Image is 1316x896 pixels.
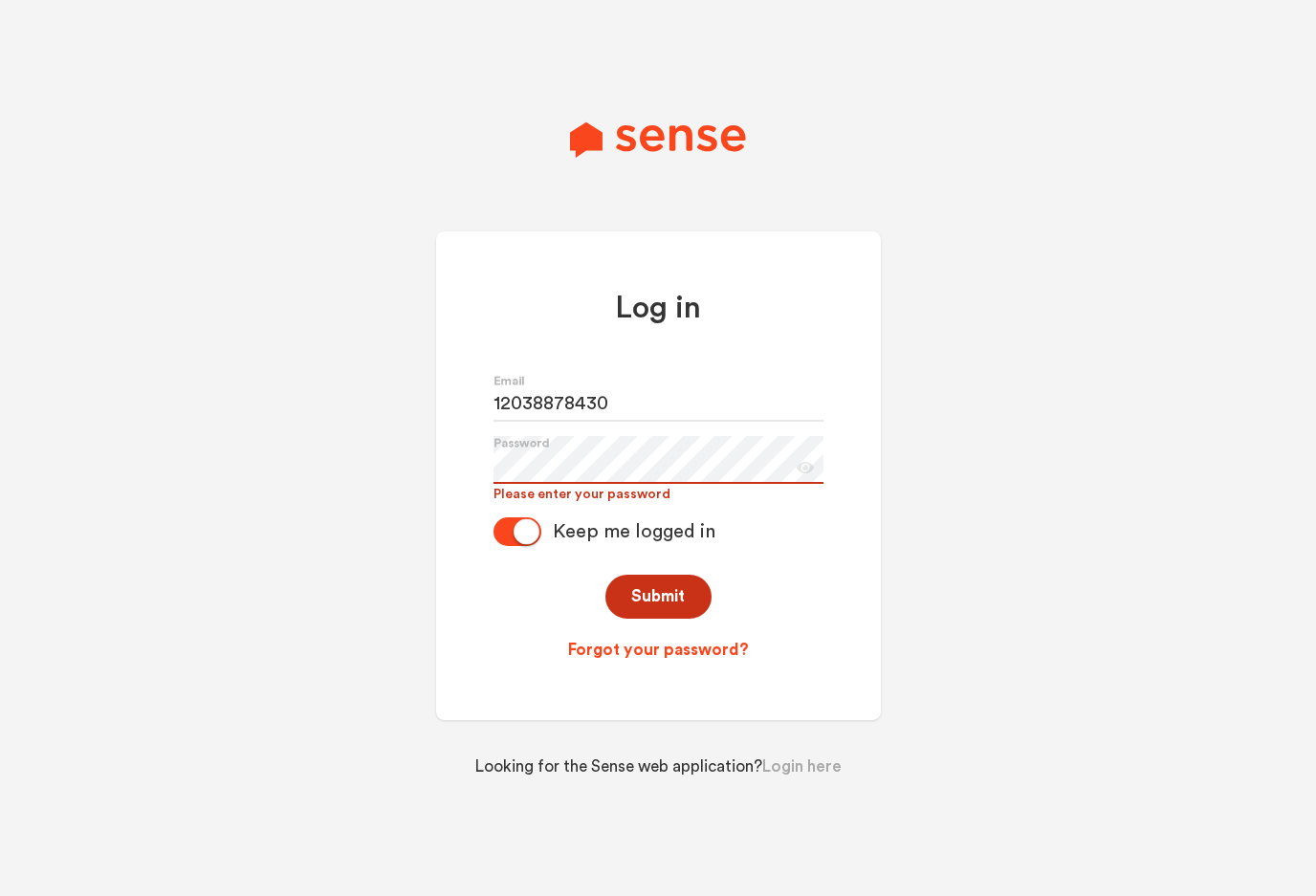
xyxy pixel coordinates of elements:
div: Looking for the Sense web application? [430,739,886,778]
a: Forgot your password? [493,639,823,662]
div: Keep me logged in [541,520,715,543]
div: Please enter your password [493,487,823,503]
h1: Log in [493,289,823,328]
button: Submit [605,575,712,620]
img: Sense Logo [570,121,745,158]
a: Login here [762,758,842,775]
